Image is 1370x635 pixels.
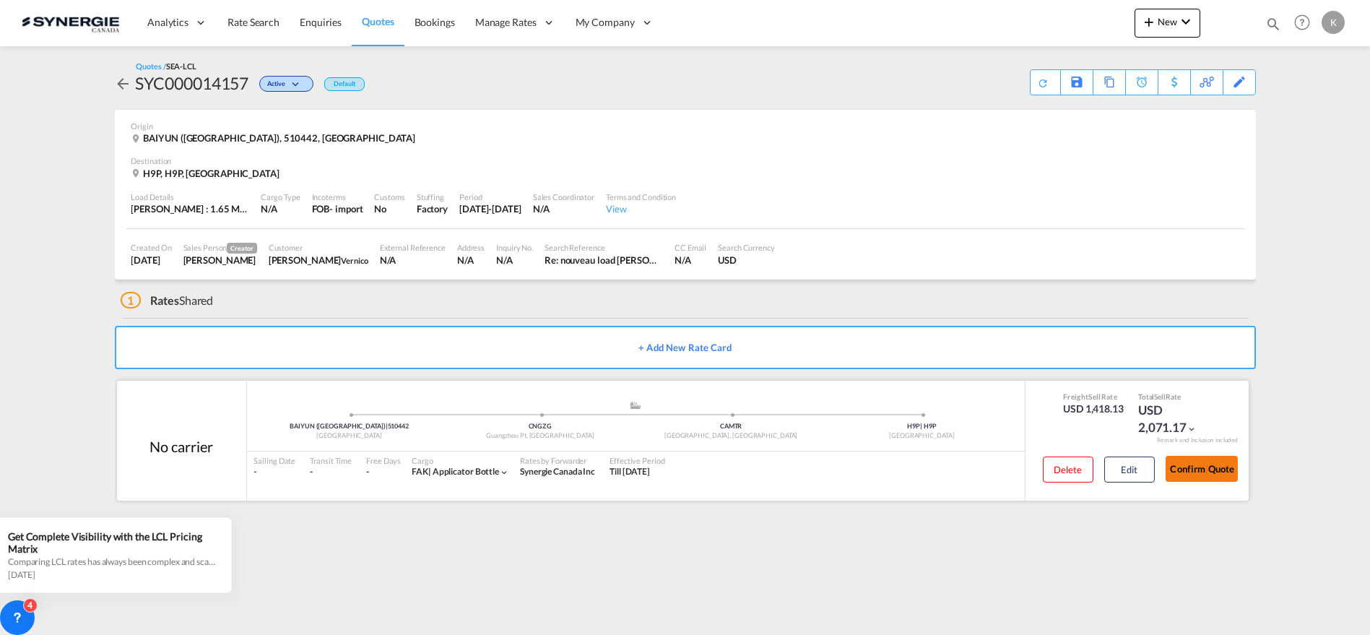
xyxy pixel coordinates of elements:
[1140,16,1195,27] span: New
[576,15,635,30] span: My Company
[300,16,342,28] span: Enquiries
[428,466,431,477] span: |
[362,15,394,27] span: Quotes
[520,466,595,478] div: Synergie Canada Inc
[826,431,1017,441] div: [GEOGRAPHIC_DATA]
[310,455,352,466] div: Transit Time
[412,466,433,477] span: FAK
[227,243,256,254] span: Creator
[22,7,119,39] img: 1f56c880d42311ef80fc7dca854c8e59.png
[718,242,775,253] div: Search Currency
[499,467,509,478] md-icon: icon-chevron-down
[545,254,663,267] div: Re: nouveau load Bai
[136,72,249,95] div: SYC000014157
[718,254,775,267] div: USD
[254,431,445,441] div: [GEOGRAPHIC_DATA]
[388,422,409,430] span: 510442
[1063,402,1124,416] div: USD 1,418.13
[520,466,595,477] span: Synergie Canada Inc
[675,242,706,253] div: CC Email
[1088,392,1101,401] span: Sell
[131,191,250,202] div: Load Details
[636,422,826,431] div: CAMTR
[136,61,197,72] div: Quotes /SEA-LCL
[636,431,826,441] div: [GEOGRAPHIC_DATA], [GEOGRAPHIC_DATA]
[329,202,363,215] div: - import
[1038,77,1049,89] md-icon: icon-refresh
[248,72,317,95] div: Change Status Here
[312,191,363,202] div: Incoterms
[610,455,664,466] div: Effective Period
[415,16,455,28] span: Bookings
[675,254,706,267] div: N/A
[341,256,368,265] span: Vernico
[121,293,214,308] div: Shared
[606,202,676,215] div: View
[412,466,499,478] div: applicator bottle
[457,242,485,253] div: Address
[366,466,369,478] div: -
[627,402,644,409] md-icon: assets/icons/custom/ship-fill.svg
[289,81,306,89] md-icon: icon-chevron-down
[1061,70,1093,95] div: Save As Template
[1138,392,1210,402] div: Total Rate
[1104,457,1155,483] button: Edit
[115,75,132,92] md-icon: icon-arrow-left
[924,422,937,430] span: H9P
[457,254,485,267] div: N/A
[144,132,416,144] span: BAIYUN ([GEOGRAPHIC_DATA]), 510442, [GEOGRAPHIC_DATA]
[1138,402,1210,436] div: USD 2,071.17
[183,242,257,254] div: Sales Person
[920,422,922,430] span: |
[261,191,300,202] div: Cargo Type
[1146,436,1249,444] div: Remark and Inclusion included
[131,242,172,253] div: Created On
[907,422,922,430] span: H9P
[147,15,188,30] span: Analytics
[324,77,364,91] div: Default
[183,254,257,267] div: Karen Mercier
[533,191,594,202] div: Sales Coordinator
[1187,424,1197,434] md-icon: icon-chevron-down
[254,455,296,466] div: Sailing Date
[380,254,446,267] div: N/A
[417,191,448,202] div: Stuffing
[131,155,1239,166] div: Destination
[417,202,448,215] div: Factory Stuffing
[269,254,368,267] div: Luc Lacroix
[131,254,172,267] div: 19 Aug 2025
[606,191,676,202] div: Terms and Condition
[1135,9,1200,38] button: icon-plus 400-fgNewicon-chevron-down
[166,61,196,71] span: SEA-LCL
[610,466,650,477] span: Till [DATE]
[475,15,537,30] span: Manage Rates
[445,422,636,431] div: CNGZG
[1038,70,1053,89] div: Quote PDF is not available at this time
[310,466,352,478] div: -
[269,242,368,253] div: Customer
[496,254,533,267] div: N/A
[545,242,663,253] div: Search Reference
[259,76,313,92] div: Change Status Here
[445,431,636,441] div: Guangzhou Pt, [GEOGRAPHIC_DATA]
[459,202,521,215] div: 31 Aug 2025
[1043,457,1093,483] button: Delete
[267,79,288,93] span: Active
[374,202,404,215] div: No
[366,455,401,466] div: Free Days
[459,191,521,202] div: Period
[290,422,387,430] span: BAIYUN ([GEOGRAPHIC_DATA])
[150,293,179,307] span: Rates
[496,242,533,253] div: Inquiry No.
[131,121,1239,131] div: Origin
[1154,392,1166,401] span: Sell
[131,131,420,144] div: BAIYUN (白云区), 510442, China
[149,436,212,457] div: No carrier
[254,466,296,478] div: -
[1166,456,1238,482] button: Confirm Quote
[115,72,136,95] div: icon-arrow-left
[412,455,509,466] div: Cargo
[1063,392,1124,402] div: Freight Rate
[1140,13,1158,30] md-icon: icon-plus 400-fg
[520,455,595,466] div: Rates by Forwarder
